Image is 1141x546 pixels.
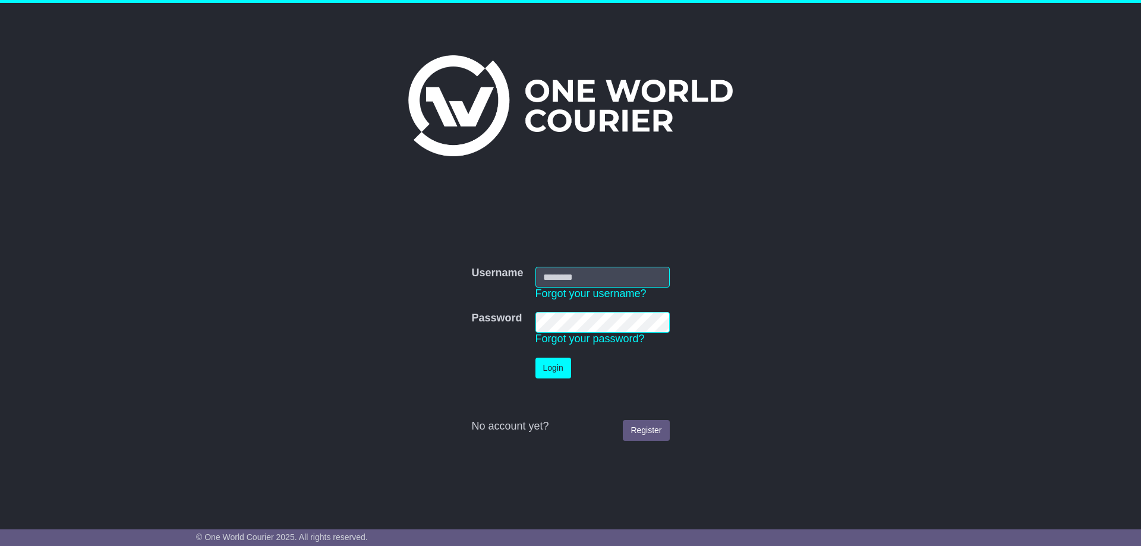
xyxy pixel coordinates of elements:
a: Forgot your username? [535,288,647,299]
label: Username [471,267,523,280]
button: Login [535,358,571,378]
a: Forgot your password? [535,333,645,345]
a: Register [623,420,669,441]
div: No account yet? [471,420,669,433]
span: © One World Courier 2025. All rights reserved. [196,532,368,542]
img: One World [408,55,733,156]
label: Password [471,312,522,325]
